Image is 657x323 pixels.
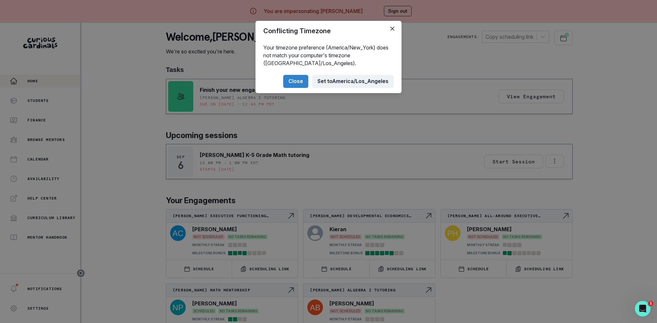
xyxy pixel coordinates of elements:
iframe: Intercom live chat [635,301,650,316]
button: Close [283,75,308,88]
button: Set toAmerica/Los_Angeles [312,75,394,88]
header: Conflicting Timezone [255,21,401,41]
button: Close [387,23,398,34]
div: Your timezone preference (America/New_York) does not match your computer's timezone ([GEOGRAPHIC_... [255,41,401,70]
span: 1 [648,301,653,306]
